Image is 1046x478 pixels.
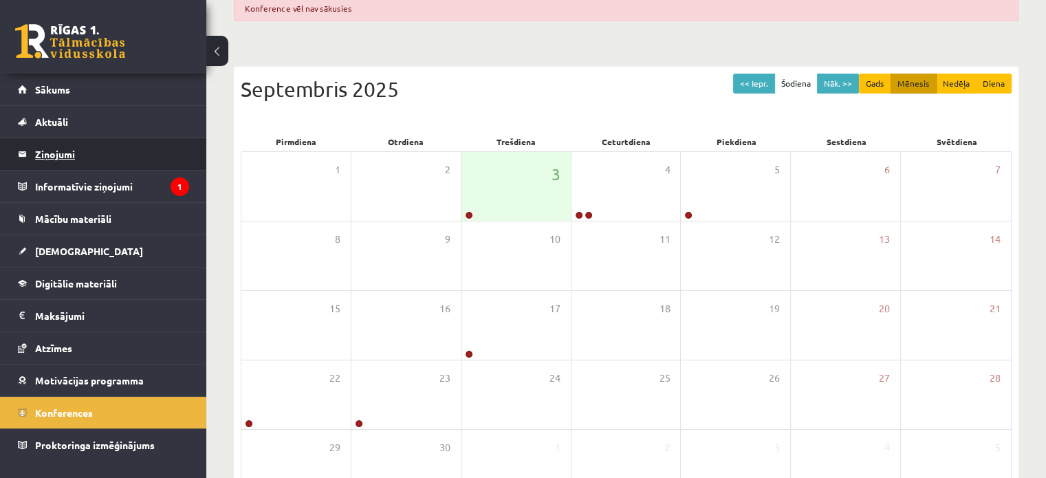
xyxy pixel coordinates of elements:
[769,232,780,247] span: 12
[733,74,775,94] button: << Iepr.
[18,268,189,299] a: Digitālie materiāli
[571,132,681,151] div: Ceturtdiena
[241,132,351,151] div: Pirmdiena
[990,232,1001,247] span: 14
[664,440,670,455] span: 2
[792,132,902,151] div: Sestdiena
[171,177,189,196] i: 1
[439,371,450,386] span: 23
[549,301,560,316] span: 17
[35,138,189,170] legend: Ziņojumi
[682,132,792,151] div: Piekdiena
[335,162,340,177] span: 1
[879,301,890,316] span: 20
[18,332,189,364] a: Atzīmes
[659,371,670,386] span: 25
[995,440,1001,455] span: 5
[35,300,189,332] legend: Maksājumi
[35,116,68,128] span: Aktuāli
[35,439,155,451] span: Proktoringa izmēģinājums
[439,440,450,455] span: 30
[35,213,111,225] span: Mācību materiāli
[18,365,189,396] a: Motivācijas programma
[35,277,117,290] span: Digitālie materiāli
[664,162,670,177] span: 4
[817,74,859,94] button: Nāk. >>
[18,429,189,461] a: Proktoringa izmēģinājums
[884,162,890,177] span: 6
[35,83,70,96] span: Sākums
[351,132,461,151] div: Otrdiena
[549,371,560,386] span: 24
[549,232,560,247] span: 10
[995,162,1001,177] span: 7
[329,371,340,386] span: 22
[329,440,340,455] span: 29
[859,74,891,94] button: Gads
[879,232,890,247] span: 13
[35,171,189,202] legend: Informatīvie ziņojumi
[18,106,189,138] a: Aktuāli
[552,162,560,186] span: 3
[439,301,450,316] span: 16
[555,440,560,455] span: 1
[659,301,670,316] span: 18
[774,162,780,177] span: 5
[18,138,189,170] a: Ziņojumi
[335,232,340,247] span: 8
[35,342,72,354] span: Atzīmes
[18,203,189,235] a: Mācību materiāli
[976,74,1012,94] button: Diena
[35,245,143,257] span: [DEMOGRAPHIC_DATA]
[18,397,189,428] a: Konferences
[15,24,125,58] a: Rīgas 1. Tālmācības vidusskola
[445,162,450,177] span: 2
[18,171,189,202] a: Informatīvie ziņojumi1
[879,371,890,386] span: 27
[659,232,670,247] span: 11
[936,74,977,94] button: Nedēļa
[329,301,340,316] span: 15
[769,371,780,386] span: 26
[884,440,890,455] span: 4
[461,132,571,151] div: Trešdiena
[18,74,189,105] a: Sākums
[18,235,189,267] a: [DEMOGRAPHIC_DATA]
[35,406,93,419] span: Konferences
[241,74,1012,105] div: Septembris 2025
[774,74,818,94] button: Šodiena
[445,232,450,247] span: 9
[18,300,189,332] a: Maksājumi
[990,301,1001,316] span: 21
[35,374,144,387] span: Motivācijas programma
[902,132,1012,151] div: Svētdiena
[774,440,780,455] span: 3
[769,301,780,316] span: 19
[891,74,937,94] button: Mēnesis
[990,371,1001,386] span: 28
